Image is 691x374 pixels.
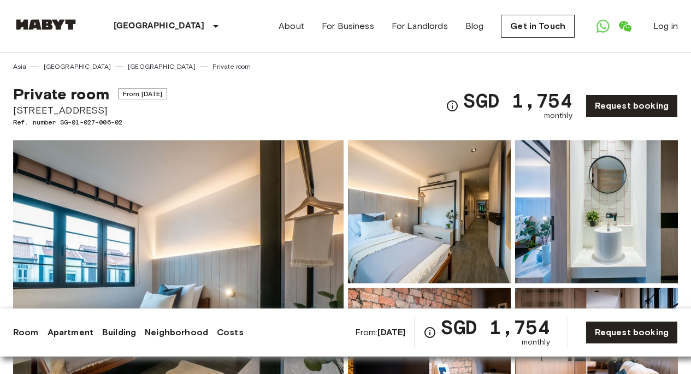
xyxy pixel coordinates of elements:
[13,103,167,117] span: [STREET_ADDRESS]
[446,99,459,112] svg: Check cost overview for full price breakdown. Please note that discounts apply to new joiners onl...
[463,91,572,110] span: SGD 1,754
[217,326,244,339] a: Costs
[13,117,167,127] span: Ref. number SG-01-027-006-02
[515,140,678,283] img: Picture of unit SG-01-027-006-02
[614,15,636,37] a: Open WeChat
[355,326,406,339] span: From:
[423,326,436,339] svg: Check cost overview for full price breakdown. Please note that discounts apply to new joiners onl...
[145,326,208,339] a: Neighborhood
[465,20,484,33] a: Blog
[544,110,572,121] span: monthly
[392,20,448,33] a: For Landlords
[586,321,678,344] a: Request booking
[128,62,196,72] a: [GEOGRAPHIC_DATA]
[441,317,550,337] span: SGD 1,754
[586,94,678,117] a: Request booking
[377,327,405,337] b: [DATE]
[13,19,79,30] img: Habyt
[212,62,251,72] a: Private room
[322,20,374,33] a: For Business
[13,85,109,103] span: Private room
[653,20,678,33] a: Log in
[522,337,550,348] span: monthly
[348,140,511,283] img: Picture of unit SG-01-027-006-02
[592,15,614,37] a: Open WhatsApp
[279,20,304,33] a: About
[13,62,27,72] a: Asia
[102,326,136,339] a: Building
[48,326,93,339] a: Apartment
[114,20,205,33] p: [GEOGRAPHIC_DATA]
[13,326,39,339] a: Room
[501,15,575,38] a: Get in Touch
[44,62,111,72] a: [GEOGRAPHIC_DATA]
[118,88,168,99] span: From [DATE]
